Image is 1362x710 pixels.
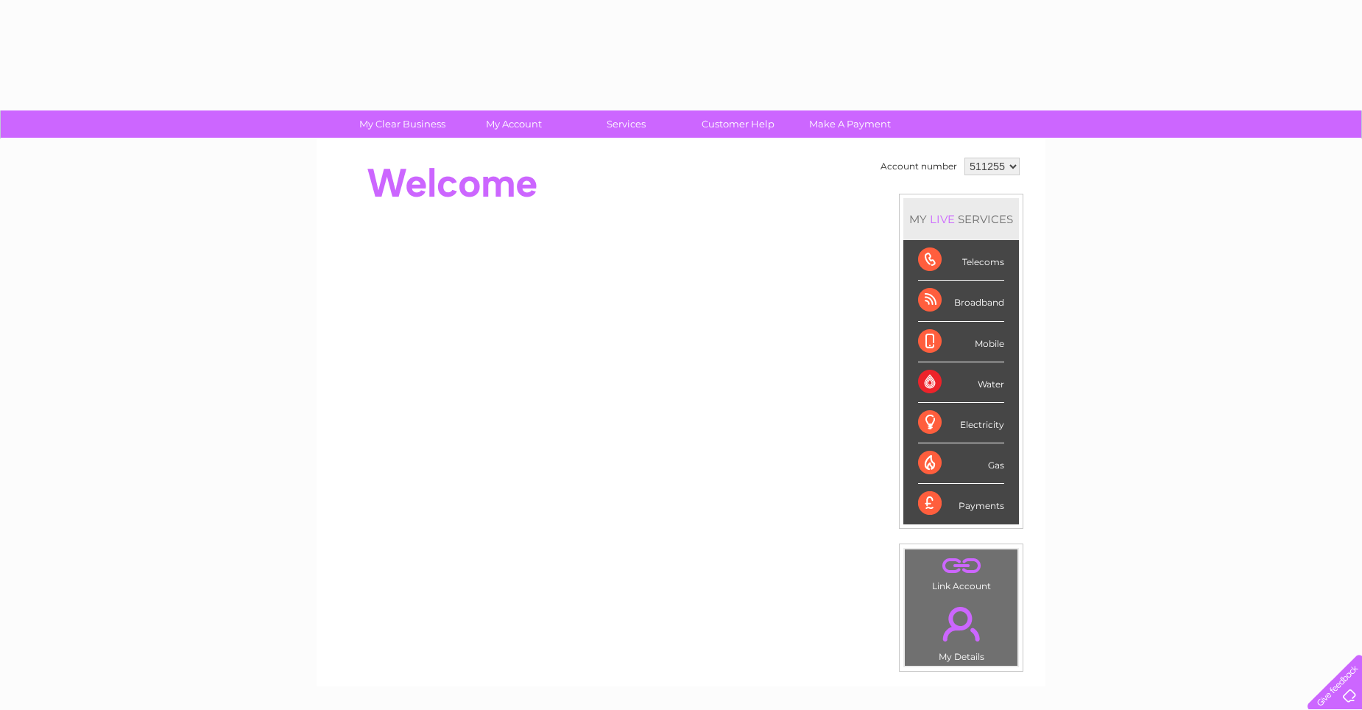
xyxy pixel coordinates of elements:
div: Mobile [918,322,1004,362]
a: My Account [454,110,575,138]
td: My Details [904,594,1018,667]
div: MY SERVICES [903,198,1019,240]
a: Customer Help [677,110,799,138]
div: Broadband [918,281,1004,321]
a: Services [565,110,687,138]
td: Link Account [904,549,1018,595]
a: . [908,553,1014,579]
div: Water [918,362,1004,403]
a: . [908,598,1014,650]
div: Gas [918,443,1004,484]
div: Telecoms [918,240,1004,281]
a: My Clear Business [342,110,463,138]
a: Make A Payment [789,110,911,138]
div: Electricity [918,403,1004,443]
div: LIVE [927,212,958,226]
div: Payments [918,484,1004,524]
td: Account number [877,154,961,179]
